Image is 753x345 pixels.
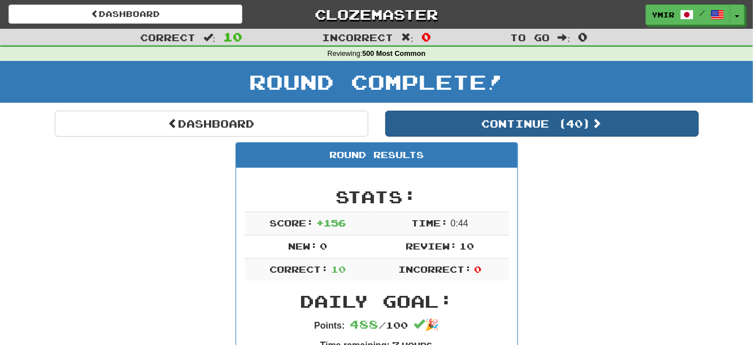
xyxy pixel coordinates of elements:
[385,111,699,137] button: Continue (40)
[699,9,705,17] span: /
[421,30,431,43] span: 0
[140,32,195,43] span: Correct
[558,33,571,42] span: :
[55,111,368,137] a: Dashboard
[398,264,472,274] span: Incorrect:
[322,32,393,43] span: Incorrect
[269,264,328,274] span: Correct:
[474,264,481,274] span: 0
[401,33,414,42] span: :
[331,264,346,274] span: 10
[245,292,509,311] h2: Daily Goal:
[269,217,314,228] span: Score:
[451,219,468,228] span: 0 : 44
[414,318,439,331] span: 🎉
[406,241,457,251] span: Review:
[236,143,517,168] div: Round Results
[316,217,346,228] span: + 156
[203,33,216,42] span: :
[646,5,730,25] a: ymir /
[8,5,242,24] a: Dashboard
[362,50,425,58] strong: 500 Most Common
[350,320,408,330] span: / 100
[245,187,509,206] h2: Stats:
[459,241,474,251] span: 10
[223,30,242,43] span: 10
[314,321,345,330] strong: Points:
[411,217,448,228] span: Time:
[652,10,674,20] span: ymir
[320,241,327,251] span: 0
[578,30,587,43] span: 0
[288,241,317,251] span: New:
[511,32,550,43] span: To go
[259,5,493,24] a: Clozemaster
[350,317,378,331] span: 488
[4,71,749,93] h1: Round Complete!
